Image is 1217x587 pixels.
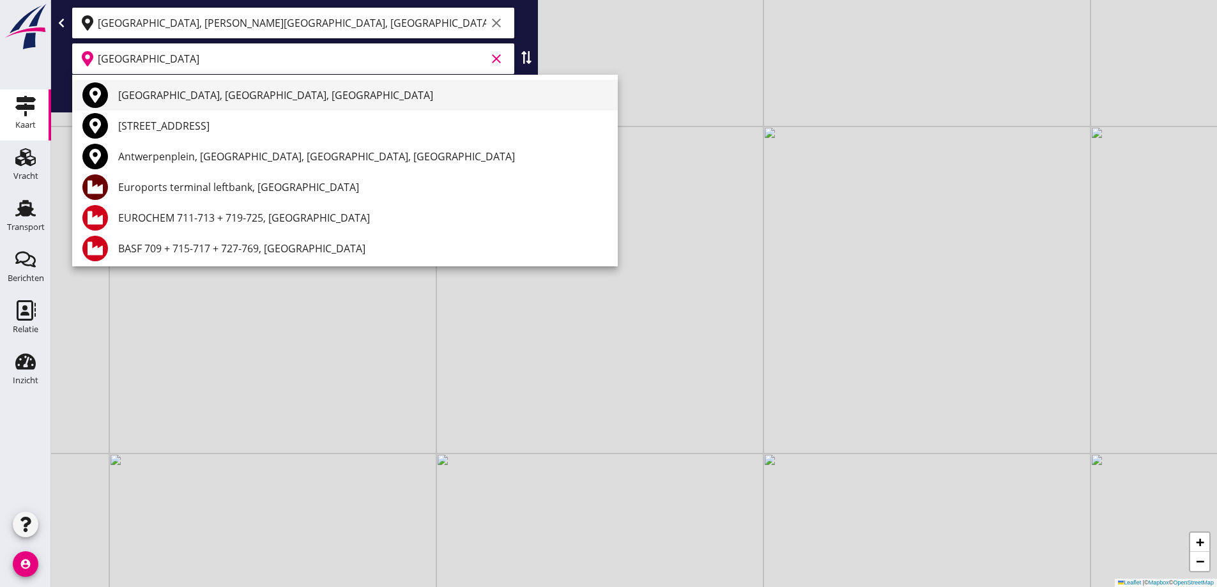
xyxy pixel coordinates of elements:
[1118,579,1141,586] a: Leaflet
[489,15,504,31] i: clear
[489,51,504,66] i: clear
[15,121,36,129] div: Kaart
[118,210,608,225] div: EUROCHEM 711-713 + 719-725, [GEOGRAPHIC_DATA]
[1190,552,1209,571] a: Zoom out
[13,325,38,333] div: Relatie
[98,49,486,69] input: Bestemming
[1143,579,1144,586] span: |
[1190,533,1209,552] a: Zoom in
[1115,579,1217,587] div: © ©
[1149,579,1169,586] a: Mapbox
[118,179,608,195] div: Euroports terminal leftbank, [GEOGRAPHIC_DATA]
[1196,534,1204,550] span: +
[3,3,49,50] img: logo-small.a267ee39.svg
[13,551,38,577] i: account_circle
[1196,553,1204,569] span: −
[118,149,608,164] div: Antwerpenplein, [GEOGRAPHIC_DATA], [GEOGRAPHIC_DATA], [GEOGRAPHIC_DATA]
[98,13,486,33] input: Vertrekpunt
[118,118,608,133] div: [STREET_ADDRESS]
[13,172,38,180] div: Vracht
[118,88,608,103] div: [GEOGRAPHIC_DATA], [GEOGRAPHIC_DATA], [GEOGRAPHIC_DATA]
[118,241,608,256] div: BASF 709 + 715-717 + 727-769, [GEOGRAPHIC_DATA]
[1173,579,1214,586] a: OpenStreetMap
[8,274,44,282] div: Berichten
[7,223,45,231] div: Transport
[13,376,38,385] div: Inzicht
